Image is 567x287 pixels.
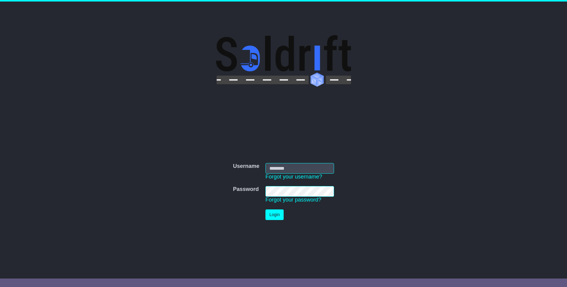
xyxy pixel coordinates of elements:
img: Soldrift Pty Ltd [216,35,351,87]
label: Password [233,186,259,193]
a: Forgot your password? [265,197,321,203]
a: Forgot your username? [265,174,322,180]
button: Login [265,209,284,220]
label: Username [233,163,259,170]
